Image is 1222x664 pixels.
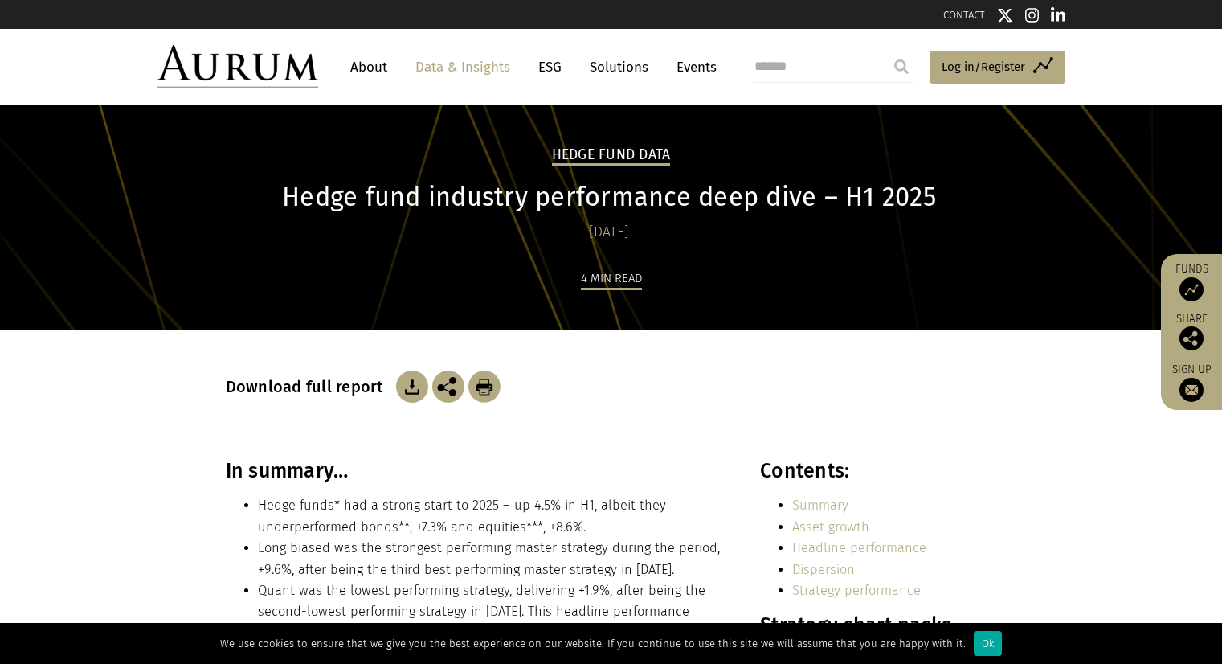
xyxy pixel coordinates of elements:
[760,613,992,637] h3: Strategy chart packs
[342,52,395,82] a: About
[582,52,656,82] a: Solutions
[1051,7,1065,23] img: Linkedin icon
[432,371,464,403] img: Share this post
[1179,277,1204,301] img: Access Funds
[226,182,993,213] h1: Hedge fund industry performance deep dive – H1 2025
[997,7,1013,23] img: Twitter icon
[792,562,855,577] a: Dispersion
[226,221,993,244] div: [DATE]
[792,519,869,535] a: Asset growth
[258,580,725,644] li: Quant was the lowest performing strategy, delivering +1.9%, after being the second-lowest perform...
[552,146,671,166] h2: Hedge Fund Data
[668,52,717,82] a: Events
[530,52,570,82] a: ESG
[226,459,725,483] h3: In summary…
[792,498,848,513] a: Summary
[943,9,985,21] a: CONTACT
[581,268,642,290] div: 4 min read
[157,45,318,88] img: Aurum
[226,377,392,396] h3: Download full report
[1169,314,1214,350] div: Share
[1025,7,1040,23] img: Instagram icon
[885,51,918,83] input: Submit
[792,583,921,598] a: Strategy performance
[974,631,1002,656] div: Ok
[930,51,1065,84] a: Log in/Register
[396,371,428,403] img: Download Article
[942,57,1025,76] span: Log in/Register
[258,538,725,580] li: Long biased was the strongest performing master strategy during the period, +9.6%, after being th...
[1169,262,1214,301] a: Funds
[258,495,725,538] li: Hedge funds* had a strong start to 2025 – up 4.5% in H1, albeit they underperformed bonds**, +7.3...
[760,459,992,483] h3: Contents:
[1179,326,1204,350] img: Share this post
[792,540,926,555] a: Headline performance
[468,371,501,403] img: Download Article
[407,52,518,82] a: Data & Insights
[1179,378,1204,402] img: Sign up to our newsletter
[1169,363,1214,402] a: Sign up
